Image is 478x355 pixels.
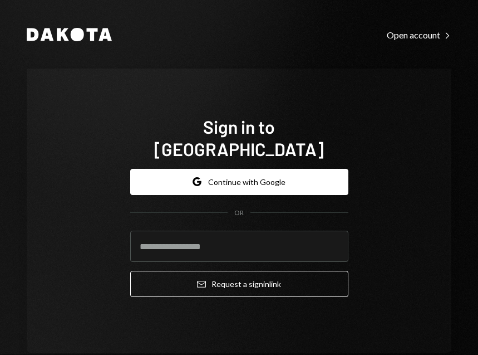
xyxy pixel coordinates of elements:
[387,28,451,41] a: Open account
[130,271,348,297] button: Request a signinlink
[234,208,244,218] div: OR
[130,169,348,195] button: Continue with Google
[387,30,451,41] div: Open account
[130,115,348,160] h1: Sign in to [GEOGRAPHIC_DATA]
